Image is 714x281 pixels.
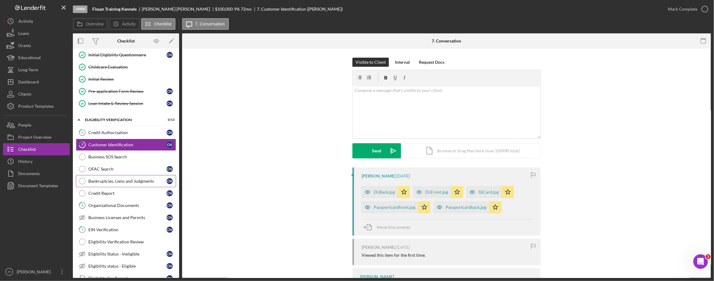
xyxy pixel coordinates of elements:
span: 1 [706,254,711,259]
div: Dashboard [18,76,39,90]
div: Visible to Client [355,58,386,67]
div: C N [167,52,173,58]
div: Viewed this item for the first time. [362,253,426,258]
div: Clients [18,88,31,102]
div: 7. Conversation [432,39,461,43]
button: Mark Complete [662,3,711,15]
button: JR[PERSON_NAME] [3,266,70,278]
div: Eligibility status - Eligible [88,264,167,269]
div: Pre-application Form Review [88,89,167,94]
div: 9 % [234,7,240,12]
button: Loans [3,27,70,39]
button: Project Overview [3,131,70,143]
div: Open [73,5,87,13]
div: People [18,119,31,133]
a: Loan Intake & Review SessionCN [76,97,176,110]
button: Move Documents [362,220,416,235]
div: Credit Report [88,191,167,196]
button: Documents [3,168,70,180]
text: JR [7,270,11,274]
div: C N [167,130,173,136]
button: Checklist [141,18,175,30]
label: 7. Conversation [195,22,225,26]
div: Eligibility Confirmed [88,276,167,281]
div: Activity [18,15,33,29]
div: Documents [18,168,40,181]
button: Long-Term [3,64,70,76]
time: 2025-09-18 01:24 [396,245,410,250]
div: 7. Customer Identification ([PERSON_NAME]) [257,7,343,12]
button: Request Docs [416,58,447,67]
a: OFAC SearchCN [76,163,176,175]
div: Loans [18,27,29,41]
div: Initial Eligibility Questionnaire [88,52,167,57]
button: Document Templates [3,180,70,192]
button: Internal [392,58,413,67]
div: C N [167,100,173,107]
div: C N [167,251,173,257]
tspan: 8 [81,203,83,207]
div: C N [167,88,173,94]
div: Passportcardfront.jpg [374,205,415,210]
div: C N [167,202,173,208]
div: [PERSON_NAME] [362,245,396,250]
div: Passportcardback.jpg [446,205,486,210]
button: Educational [3,52,70,64]
div: Customer Identification [88,142,167,147]
div: Business SOS Search [88,154,176,159]
div: Eligibility Verification Review [88,239,176,244]
button: Send [352,143,401,158]
a: 7Customer IdentificationCN [76,139,176,151]
div: [PERSON_NAME] [360,274,394,279]
a: Eligibility Status - IneligibleCN [76,248,176,260]
button: Clients [3,88,70,100]
button: Passportcardfront.jpg [362,201,430,213]
div: Product Templates [18,100,54,114]
div: Mark Complete [668,3,697,15]
button: DLFront.jpg [413,186,463,198]
div: Eligibility Status - Ineligible [88,252,167,256]
a: Pre-application Form ReviewCN [76,85,176,97]
div: 72 mo [241,7,252,12]
a: Credit ReportCN [76,187,176,199]
button: People [3,119,70,131]
button: Checklist [3,143,70,155]
div: Long-Term [18,64,38,77]
div: Document Templates [18,180,58,193]
div: SSCard.jpg [478,190,499,195]
div: Internal [395,58,410,67]
div: C N [167,166,173,172]
div: C N [167,227,173,233]
button: Visible to Client [352,58,389,67]
tspan: 9 [81,228,83,232]
div: Bankruptcies, Liens and Judgments [88,179,167,184]
button: Dashboard [3,76,70,88]
div: C N [167,178,173,184]
div: 0 / 13 [164,118,175,122]
div: Project Overview [18,131,51,145]
div: EIN Verification [88,227,167,232]
div: Checklist [117,39,135,43]
div: Childcare Evaluation [88,65,176,69]
button: Passportcardback.jpg [433,201,501,213]
div: Request Docs [419,58,444,67]
div: [PERSON_NAME] [15,266,55,279]
div: Checklist [18,143,36,157]
button: Activity [109,18,139,30]
button: SSCard.jpg [466,186,514,198]
a: 8Organizational DocumentsCN [76,199,176,212]
button: 7. Conversation [182,18,229,30]
label: Checklist [154,22,172,26]
span: Move Documents [377,225,410,230]
div: Grants [18,39,31,53]
iframe: Intercom live chat [693,254,708,269]
div: Organizational Documents [88,203,167,208]
a: Bankruptcies, Liens and JudgmentsCN [76,175,176,187]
